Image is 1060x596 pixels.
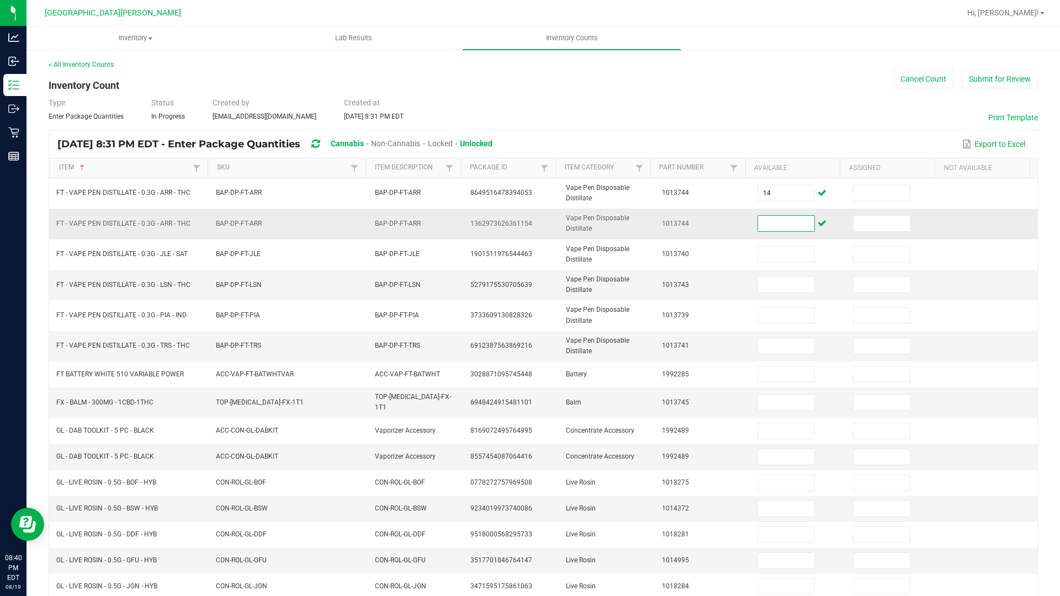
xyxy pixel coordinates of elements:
iframe: Resource center [11,508,44,541]
span: BAP-DP-FT-JLE [216,250,261,258]
span: BAP-DP-FT-ARR [375,189,421,196]
span: GL - LIVE ROSIN - 0.5G - GFU - HYB [56,556,157,564]
span: GL - LIVE ROSIN - 0.5G - DDF - HYB [56,530,157,538]
span: CON-ROL-GL-JGN [375,582,426,590]
inline-svg: Outbound [8,103,19,114]
span: 1014372 [662,504,689,512]
span: Created by [213,98,250,107]
span: 9234019973740086 [470,504,532,512]
span: ACC-CON-GL-DABKIT [216,453,278,460]
span: Concentrate Accessory [566,427,634,434]
a: Filter [348,161,361,175]
th: Assigned [840,158,935,178]
span: 1013744 [662,220,689,227]
span: BAP-DP-FT-TRS [216,342,261,349]
a: Package IdSortable [470,163,538,172]
span: Vape Pen Disposable Distillate [566,306,629,324]
inline-svg: Inbound [8,56,19,67]
span: 6912387563869216 [470,342,532,349]
span: Battery [566,370,587,378]
div: [DATE] 8:31 PM EDT - Enter Package Quantities [57,134,501,155]
inline-svg: Reports [8,151,19,162]
span: 1013743 [662,281,689,289]
span: Inventory Counts [531,33,613,43]
a: Filter [727,161,740,175]
span: 1014995 [662,556,689,564]
span: FX - BALM - 300MG - 1CBD-1THC [56,398,153,406]
span: 8169072495764995 [470,427,532,434]
span: CON-ROL-GL-BOF [216,478,266,486]
span: CON-ROL-GL-DDF [216,530,267,538]
span: 9518000568295733 [470,530,532,538]
span: GL - DAB TOOLKIT - 5 PC - BLACK [56,453,154,460]
span: FT - VAPE PEN DISTILLATE - 0.3G - ARR - THC [56,189,190,196]
span: Sortable [78,163,87,172]
span: TOP-[MEDICAL_DATA]-FX-1T1 [216,398,304,406]
span: ACC-CON-GL-DABKIT [216,427,278,434]
span: Live Rosin [566,582,596,590]
span: 5279175530705639 [470,281,532,289]
a: Lab Results [245,26,463,50]
span: CON-ROL-GL-DDF [375,530,426,538]
inline-svg: Analytics [8,32,19,43]
span: CON-ROL-GL-JGN [216,582,267,590]
span: Vaporizer Accessory [375,427,436,434]
span: BAP-DP-FT-ARR [216,189,262,196]
span: Locked [428,139,453,148]
p: 08/19 [5,583,22,591]
span: 1362973626361154 [470,220,532,227]
a: Filter [633,161,646,175]
span: BAP-DP-FT-PIA [216,311,260,319]
span: CON-ROL-GL-GFU [375,556,426,564]
span: BAP-DP-FT-TRS [375,342,420,349]
span: Unlocked [460,139,492,148]
span: ACC-VAP-FT-BATWHTVAR [216,370,294,378]
span: GL - LIVE ROSIN - 0.5G - JGN - HYB [56,582,157,590]
span: FT BATTERY WHITE 510 VARIABLE POWER [56,370,184,378]
span: 1018281 [662,530,689,538]
span: TOP-[MEDICAL_DATA]-FX-1T1 [375,393,451,411]
span: BAP-DP-FT-JLE [375,250,420,258]
span: [DATE] 8:31 PM EDT [344,113,404,120]
span: 3471595175861063 [470,582,532,590]
span: BAP-DP-FT-ARR [375,220,421,227]
a: Part NumberSortable [659,163,727,172]
span: FT - VAPE PEN DISTILLATE - 0.3G - JLE - SAT [56,250,188,258]
a: Item DescriptionSortable [375,163,443,172]
a: < All Inventory Counts [49,61,114,68]
span: 3733609130828326 [470,311,532,319]
span: GL - LIVE ROSIN - 0.5G - BSW - HYB [56,504,158,512]
span: Concentrate Accessory [566,453,634,460]
span: Enter Package Quantities [49,113,124,120]
span: 1013745 [662,398,689,406]
a: Filter [538,161,551,175]
span: 1901511976544463 [470,250,532,258]
button: Submit for Review [962,70,1038,88]
span: 1992285 [662,370,689,378]
button: Export to Excel [960,135,1028,153]
span: Inventory Count [49,79,119,91]
span: Status [151,98,174,107]
a: Inventory Counts [463,26,681,50]
span: Cannabis [331,139,364,148]
span: BAP-DP-FT-PIA [375,311,419,319]
span: Live Rosin [566,504,596,512]
th: Not Available [935,158,1030,178]
span: Live Rosin [566,478,596,486]
span: 1013744 [662,189,689,196]
a: SKUSortable [217,163,348,172]
span: 1992489 [662,427,689,434]
inline-svg: Retail [8,127,19,138]
span: CON-ROL-GL-BSW [216,504,268,512]
span: BAP-DP-FT-LSN [375,281,421,289]
span: 1992489 [662,453,689,460]
span: CON-ROL-GL-BOF [375,478,425,486]
span: 1013740 [662,250,689,258]
span: Hi, [PERSON_NAME]! [967,8,1039,17]
span: [EMAIL_ADDRESS][DOMAIN_NAME] [213,113,316,120]
span: 1018284 [662,582,689,590]
span: GL - DAB TOOLKIT - 5 PC - BLACK [56,427,154,434]
span: 1013741 [662,342,689,349]
span: Vape Pen Disposable Distillate [566,245,629,263]
span: 3517701846764147 [470,556,532,564]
